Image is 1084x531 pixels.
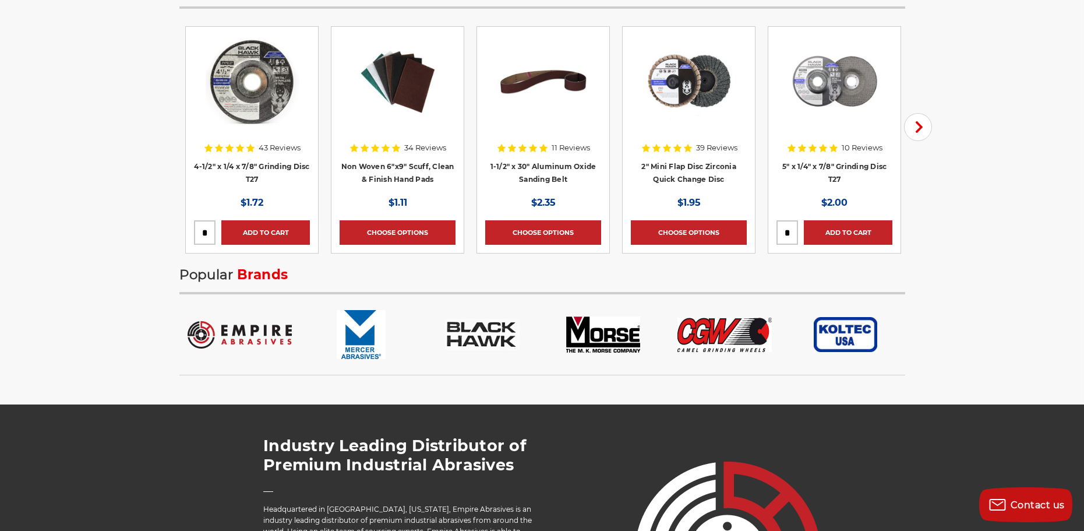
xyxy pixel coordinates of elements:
a: 4-1/2" x 1/4 x 7/8" Grinding Disc T27 [194,162,309,184]
img: 5 inch x 1/4 inch BHA grinding disc [788,35,881,128]
img: Non Woven 6"x9" Scuff, Clean & Finish Hand Pads [351,35,444,128]
a: 2" Mini Flap Disc Zirconia Quick Change Disc [641,162,736,184]
span: $1.11 [389,197,407,208]
button: Contact us [979,487,1072,522]
img: M.K. Morse [566,317,640,353]
span: Popular [179,266,234,283]
a: Black Hawk Abrasives 2-inch Zirconia Flap Disc with 60 Grit Zirconia for Smooth Finishing [631,35,747,146]
img: BHA grinding wheels for 4.5 inch angle grinder [206,35,299,128]
span: 10 Reviews [842,144,882,152]
a: 5" x 1/4" x 7/8" Grinding Disc T27 [782,162,887,184]
span: $2.00 [821,197,848,208]
span: 43 Reviews [259,144,301,152]
a: BHA grinding wheels for 4.5 inch angle grinder [194,35,310,146]
a: Non Woven 6"x9" Scuff, Clean & Finish Hand Pads [341,162,454,184]
span: 34 Reviews [404,144,446,152]
a: Non Woven 6"x9" Scuff, Clean & Finish Hand Pads [340,35,456,146]
a: 1-1/2" x 30" Sanding Belt - Aluminum Oxide [485,35,601,146]
img: Black Hawk [445,319,520,350]
h2: Industry Leading Distributor of Premium Industrial Abrasives [263,436,536,474]
span: $2.35 [531,197,556,208]
span: $1.72 [241,197,263,208]
span: $1.95 [677,197,701,208]
img: Mercer [337,310,386,359]
img: Black Hawk Abrasives 2-inch Zirconia Flap Disc with 60 Grit Zirconia for Smooth Finishing [642,35,736,128]
span: Contact us [1011,500,1065,511]
img: Empire Abrasives [188,321,292,349]
button: Next [904,113,932,141]
a: Choose Options [485,220,601,245]
a: Add to Cart [221,220,310,245]
span: 39 Reviews [696,144,737,152]
img: Koltec USA [814,317,877,352]
a: Choose Options [340,220,456,245]
span: Brands [237,266,288,283]
a: 1-1/2" x 30" Aluminum Oxide Sanding Belt [490,162,596,184]
a: Choose Options [631,220,747,245]
span: 11 Reviews [552,144,590,152]
a: 5 inch x 1/4 inch BHA grinding disc [776,35,892,146]
img: CGW [677,318,772,352]
a: Add to Cart [804,220,892,245]
img: 1-1/2" x 30" Sanding Belt - Aluminum Oxide [497,35,590,128]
